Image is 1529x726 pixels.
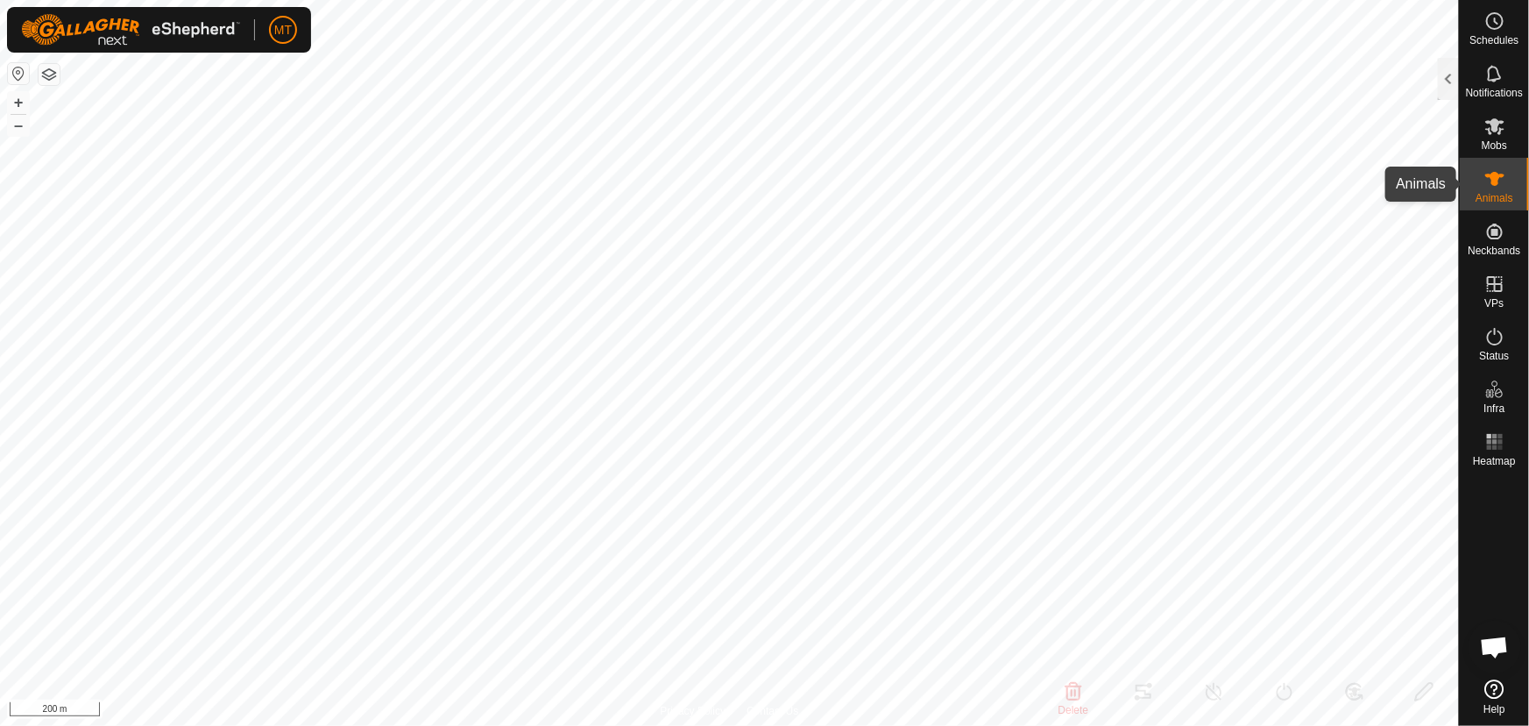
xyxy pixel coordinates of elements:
span: Notifications [1466,88,1523,98]
span: Neckbands [1468,246,1520,256]
span: Help [1483,704,1505,715]
span: Schedules [1469,35,1518,46]
span: MT [274,21,292,39]
span: VPs [1484,298,1504,309]
button: + [8,92,29,113]
span: Mobs [1482,140,1507,151]
button: Reset Map [8,63,29,84]
span: Status [1479,351,1509,361]
img: Gallagher Logo [21,14,240,46]
div: Open chat [1469,621,1521,673]
a: Contact Us [747,703,798,719]
button: Map Layers [39,64,60,85]
a: Help [1460,673,1529,722]
span: Animals [1476,193,1513,203]
a: Privacy Policy [660,703,726,719]
span: Heatmap [1473,456,1516,466]
span: Infra [1483,403,1504,414]
button: – [8,115,29,136]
